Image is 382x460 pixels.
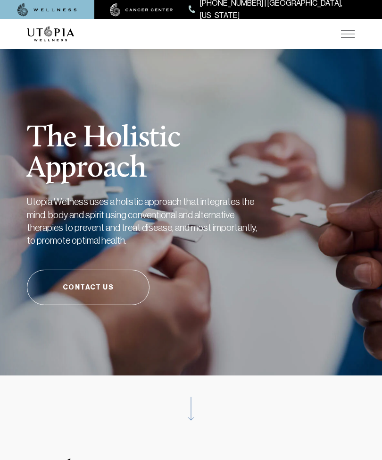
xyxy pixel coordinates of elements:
h1: The Holistic Approach [27,100,305,184]
img: wellness [17,3,77,17]
img: icon-hamburger [341,30,355,38]
h2: Utopia Wellness uses a holistic approach that integrates the mind, body and spirit using conventi... [27,196,263,247]
img: cancer center [110,3,173,17]
img: logo [27,26,74,42]
a: Contact Us [27,270,149,305]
